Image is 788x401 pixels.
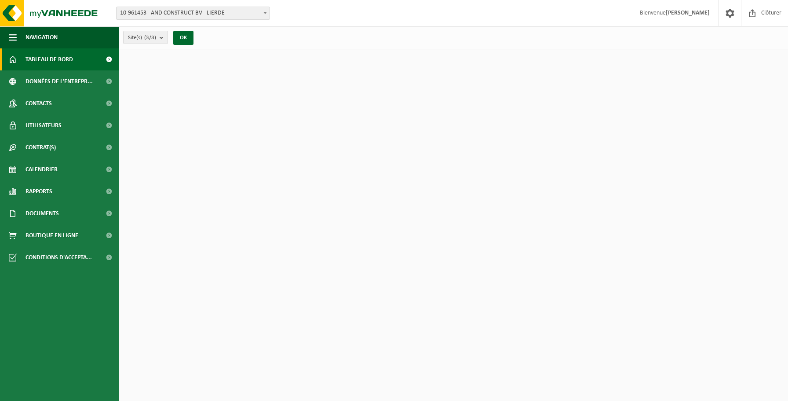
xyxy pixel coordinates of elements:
span: Navigation [26,26,58,48]
span: Calendrier [26,158,58,180]
span: Contacts [26,92,52,114]
span: Conditions d'accepta... [26,246,92,269]
span: Données de l'entrepr... [26,70,93,92]
span: Documents [26,202,59,224]
span: Site(s) [128,31,156,44]
span: Contrat(s) [26,136,56,158]
button: Site(s)(3/3) [123,31,168,44]
span: Tableau de bord [26,48,73,70]
button: OK [173,31,193,45]
count: (3/3) [144,35,156,40]
span: 10-961453 - AND CONSTRUCT BV - LIERDE [117,7,270,19]
strong: [PERSON_NAME] [666,10,710,16]
span: 10-961453 - AND CONSTRUCT BV - LIERDE [116,7,270,20]
span: Boutique en ligne [26,224,78,246]
span: Rapports [26,180,52,202]
span: Utilisateurs [26,114,62,136]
